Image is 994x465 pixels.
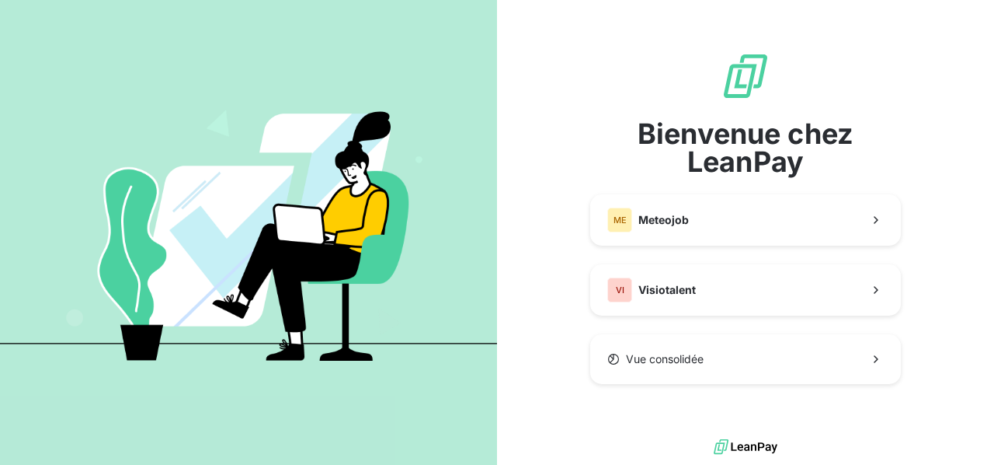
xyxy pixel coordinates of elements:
button: MEMeteojob [590,194,901,246]
span: Visiotalent [638,282,696,298]
span: Bienvenue chez LeanPay [590,120,901,176]
img: logo sigle [721,51,770,101]
div: VI [607,278,632,302]
div: ME [607,208,632,232]
button: Vue consolidée [590,334,901,384]
span: Meteojob [638,212,689,228]
img: logo [714,435,777,459]
button: VIVisiotalent [590,264,901,316]
span: Vue consolidée [626,351,704,367]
